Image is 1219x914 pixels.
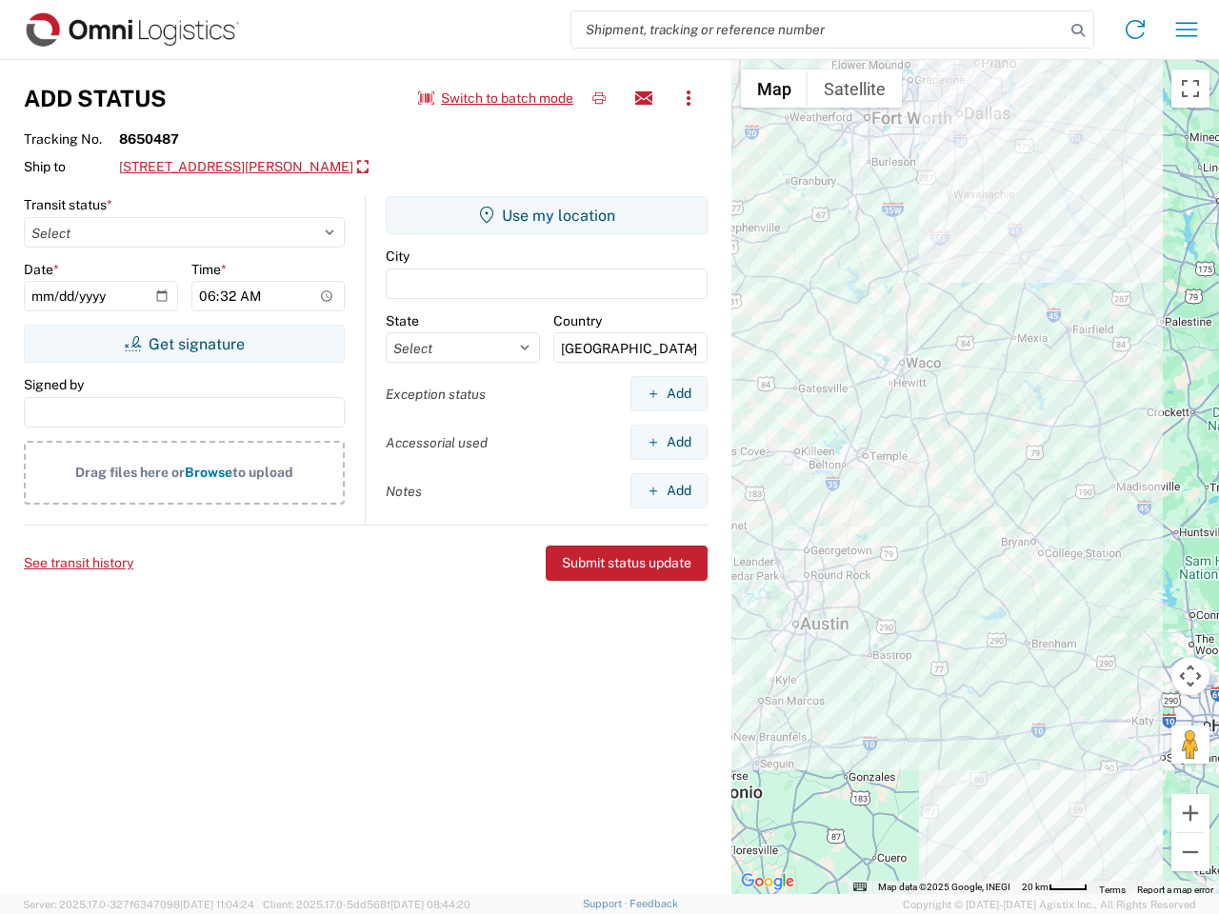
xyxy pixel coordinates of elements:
button: Show satellite imagery [808,70,902,108]
button: Show street map [741,70,808,108]
a: Report a map error [1137,884,1213,895]
button: Zoom out [1171,833,1209,871]
span: Map data ©2025 Google, INEGI [878,882,1010,892]
span: Drag files here or [75,465,185,480]
button: Switch to batch mode [418,83,573,114]
label: Date [24,261,59,278]
button: Add [630,376,708,411]
label: Signed by [24,376,84,393]
span: Server: 2025.17.0-327f6347098 [23,899,254,910]
span: [DATE] 08:44:20 [390,899,470,910]
input: Shipment, tracking or reference number [571,11,1065,48]
strong: 8650487 [119,130,179,148]
button: Submit status update [546,546,708,581]
a: [STREET_ADDRESS][PERSON_NAME] [119,151,369,184]
button: Toggle fullscreen view [1171,70,1209,108]
label: Transit status [24,196,112,213]
label: City [386,248,410,265]
a: Feedback [629,898,678,909]
h3: Add Status [24,85,167,112]
button: See transit history [24,547,133,579]
button: Drag Pegman onto the map to open Street View [1171,725,1209,764]
button: Get signature [24,325,345,363]
label: Exception status [386,386,486,403]
span: Copyright © [DATE]-[DATE] Agistix Inc., All Rights Reserved [903,896,1196,913]
button: Zoom in [1171,794,1209,832]
span: Client: 2025.17.0-5dd568f [263,899,470,910]
button: Add [630,425,708,460]
img: Google [736,869,799,894]
button: Add [630,473,708,508]
label: Notes [386,483,422,500]
label: Accessorial used [386,434,488,451]
a: Open this area in Google Maps (opens a new window) [736,869,799,894]
span: Browse [185,465,232,480]
a: Terms [1099,884,1126,895]
label: Time [191,261,227,278]
span: Tracking No. [24,130,119,148]
button: Keyboard shortcuts [853,881,867,894]
span: to upload [232,465,293,480]
button: Map Scale: 20 km per 37 pixels [1016,881,1093,894]
span: [DATE] 11:04:24 [180,899,254,910]
span: 20 km [1022,882,1049,892]
span: Ship to [24,158,119,175]
button: Map camera controls [1171,657,1209,695]
label: Country [553,312,602,329]
button: Use my location [386,196,708,234]
a: Support [583,898,630,909]
label: State [386,312,419,329]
